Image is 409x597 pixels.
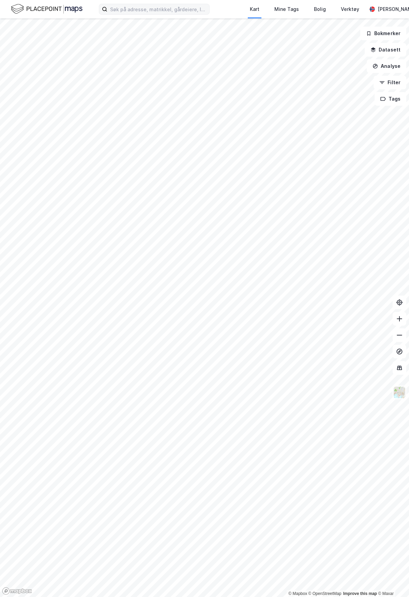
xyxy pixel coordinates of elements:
[375,92,406,106] button: Tags
[374,76,406,89] button: Filter
[11,3,82,15] img: logo.f888ab2527a4732fd821a326f86c7f29.svg
[107,4,209,14] input: Søk på adresse, matrikkel, gårdeiere, leietakere eller personer
[308,591,342,596] a: OpenStreetMap
[375,564,409,597] div: Kontrollprogram for chat
[288,591,307,596] a: Mapbox
[360,27,406,40] button: Bokmerker
[341,5,359,13] div: Verktøy
[250,5,259,13] div: Kart
[343,591,377,596] a: Improve this map
[2,587,32,595] a: Mapbox homepage
[365,43,406,57] button: Datasett
[314,5,326,13] div: Bolig
[375,564,409,597] iframe: Chat Widget
[393,386,406,399] img: Z
[274,5,299,13] div: Mine Tags
[367,59,406,73] button: Analyse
